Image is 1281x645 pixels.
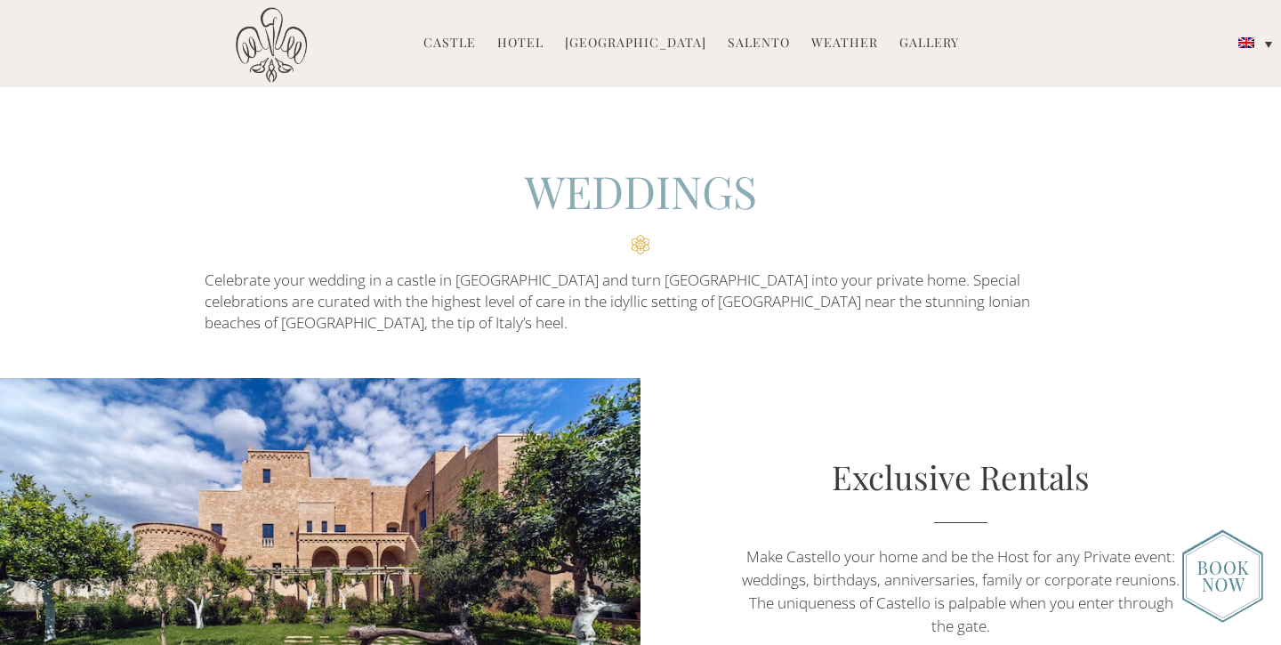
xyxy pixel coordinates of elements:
a: Salento [728,34,790,54]
img: enquire_today_weddings_page.png [1182,529,1263,623]
p: Celebrate your wedding in a castle in [GEOGRAPHIC_DATA] and turn [GEOGRAPHIC_DATA] into your priv... [205,270,1076,335]
a: Exclusive Rentals [832,455,1090,498]
a: Weather [811,34,878,54]
h2: WEDDINGS [205,161,1076,254]
a: Hotel [497,34,544,54]
a: Gallery [899,34,959,54]
img: English [1238,37,1254,48]
img: Castello di Ugento [236,7,307,83]
a: [GEOGRAPHIC_DATA] [565,34,706,54]
p: Make Castello your home and be the Host for any Private event: weddings, birthdays, anniversaries... [737,545,1185,638]
img: new-booknow.png [1182,530,1263,623]
a: Castle [423,34,476,54]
